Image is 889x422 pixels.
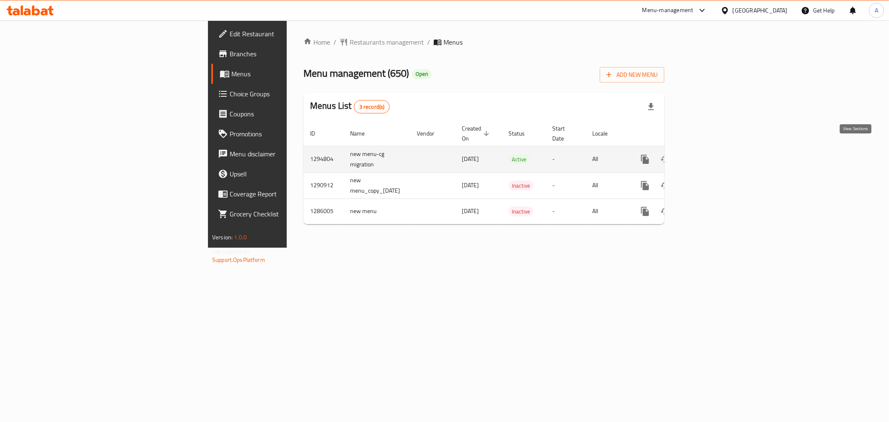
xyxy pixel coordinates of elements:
span: Add New Menu [606,70,658,80]
span: Menus [231,69,350,79]
td: new menu_copy_[DATE] [343,172,410,198]
div: Inactive [508,206,533,216]
div: Export file [641,97,661,117]
a: Menus [211,64,356,84]
span: Coupons [230,109,350,119]
span: Branches [230,49,350,59]
li: / [427,37,430,47]
span: Grocery Checklist [230,209,350,219]
td: - [546,146,586,172]
button: Change Status [655,176,675,196]
span: Coverage Report [230,189,350,199]
span: Promotions [230,129,350,139]
td: All [586,198,629,224]
button: more [635,201,655,221]
a: Grocery Checklist [211,204,356,224]
span: Name [350,128,376,138]
th: Actions [629,121,722,146]
a: Support.OpsPlatform [212,254,265,265]
a: Choice Groups [211,84,356,104]
td: All [586,146,629,172]
span: Upsell [230,169,350,179]
a: Edit Restaurant [211,24,356,44]
table: enhanced table [303,121,722,224]
span: Inactive [508,207,533,216]
span: Locale [592,128,619,138]
a: Coverage Report [211,184,356,204]
span: Restaurants management [350,37,424,47]
h2: Menus List [310,100,390,113]
td: new menu-cg migration [343,146,410,172]
button: Change Status [655,201,675,221]
td: new menu [343,198,410,224]
span: ID [310,128,326,138]
span: Active [508,155,530,164]
button: more [635,149,655,169]
span: [DATE] [462,180,479,191]
div: Menu-management [642,5,694,15]
button: Change Status [655,149,675,169]
span: Edit Restaurant [230,29,350,39]
span: Menus [443,37,463,47]
button: Add New Menu [600,67,664,83]
span: Status [508,128,536,138]
a: Promotions [211,124,356,144]
span: A [875,6,878,15]
a: Upsell [211,164,356,184]
span: Open [412,70,431,78]
span: [DATE] [462,206,479,216]
div: Total records count [354,100,390,113]
td: - [546,172,586,198]
span: Version: [212,232,233,243]
div: Active [508,154,530,164]
span: Vendor [417,128,445,138]
a: Branches [211,44,356,64]
span: 1.0.0 [234,232,247,243]
span: Get support on: [212,246,250,257]
span: 3 record(s) [354,103,390,111]
nav: breadcrumb [303,37,664,47]
span: Inactive [508,181,533,191]
a: Restaurants management [340,37,424,47]
span: [DATE] [462,153,479,164]
span: Created On [462,123,492,143]
td: - [546,198,586,224]
button: more [635,176,655,196]
span: Choice Groups [230,89,350,99]
a: Menu disclaimer [211,144,356,164]
span: Menu disclaimer [230,149,350,159]
div: Open [412,69,431,79]
a: Coupons [211,104,356,124]
div: [GEOGRAPHIC_DATA] [733,6,788,15]
span: Start Date [552,123,576,143]
td: All [586,172,629,198]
